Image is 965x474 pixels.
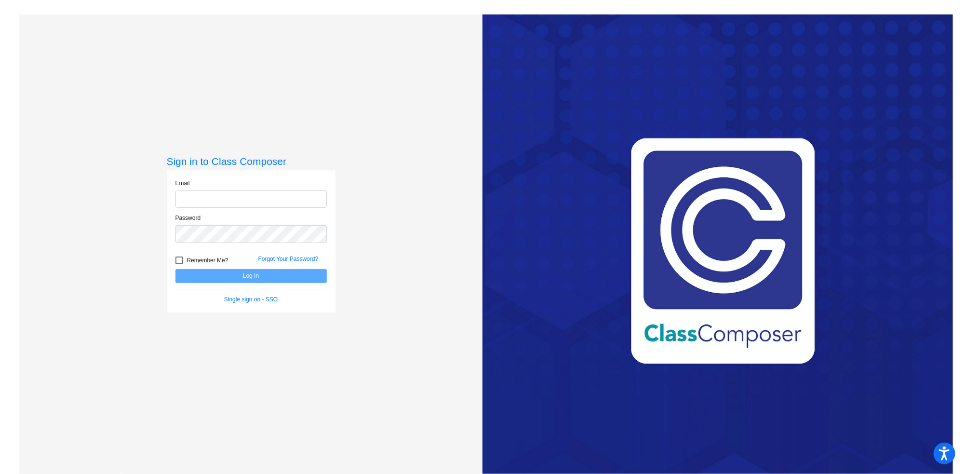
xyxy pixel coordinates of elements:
a: Forgot Your Password? [258,256,319,262]
h3: Sign in to Class Composer [167,155,335,167]
button: Log In [175,269,327,283]
label: Password [175,214,201,222]
label: Email [175,179,190,188]
span: Remember Me? [187,255,228,266]
a: Single sign on - SSO [224,296,278,303]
